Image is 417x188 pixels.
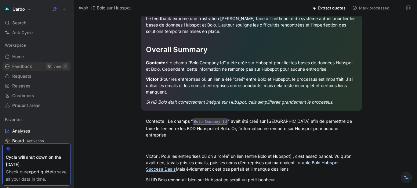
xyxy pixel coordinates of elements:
[2,126,71,136] a: Analyses
[6,168,67,183] div: Check our to save all your data in time.
[12,54,24,60] span: Home
[2,28,71,37] a: Ask Cycle
[2,91,71,100] a: Customers
[53,63,61,69] div: then
[146,44,357,55] div: Overall Summary
[2,5,33,13] button: CarboCarbo
[5,42,26,48] span: Workspace
[2,101,71,110] a: Product areas
[46,63,52,69] div: G
[27,139,44,143] span: Activation
[78,4,131,12] span: Avoir l'ID Bolo sur Hubspot
[146,99,333,105] em: Si l’ID Bolo était correctement intégré sur Hubspot, cela simplifierait grandement le processus.
[6,154,67,168] div: Cycle will shut down on the [DATE].
[193,119,228,125] code: Bolo Company Id
[146,76,357,95] div: Pour les entreprises où un lien a été “créé” entre Bolo et Hubspot, le processus est imparfait. J...
[146,160,340,172] a: table Bolo Hubspot Success Deals
[12,83,31,89] span: Releases
[12,128,30,134] span: Analyses
[12,138,44,144] span: Board
[2,52,71,61] a: Home
[146,15,357,34] div: Le feedback exprime une frustration [PERSON_NAME] face à l'inefficacité du système actuel pour li...
[350,4,392,12] button: Mark processed
[12,63,32,69] span: Feedback
[309,4,348,12] button: Extract quotes
[5,116,23,122] span: Favorites
[13,6,25,12] h1: Carbo
[2,62,71,71] a: FeedbackGthenF
[12,73,31,79] span: Requests
[12,19,26,27] span: Search
[2,136,71,145] a: BoardActivation
[146,76,161,82] strong: Victor :
[146,118,357,138] div: Contexte : Le champs “ ” avait été créé sur [GEOGRAPHIC_DATA] afin de permettre de faire le lien ...
[12,102,41,108] span: Product areas
[2,18,71,27] div: Search
[12,29,33,36] span: Ask Cycle
[2,81,71,90] a: Releases
[2,41,71,50] div: Workspace
[2,72,71,81] a: Requests
[2,115,71,124] div: Favorites
[146,153,357,172] div: Victor : Pour les entreprises où on a “créé” un lien (entre Bolo et Hubspot) , c’est assez bancal...
[146,60,167,65] strong: Contexte :
[146,176,357,183] div: Si l’ID Bolo remontait bien sur Hubspot ce serait un petit bonheur.
[4,6,10,12] img: Carbo
[26,169,52,174] a: export guide
[12,93,34,99] span: Customers
[146,59,357,72] div: Le champ “Bolo Company Id” a été créé sur Hubspot pour lier les bases de données Hubspot et Bolo....
[62,63,68,69] div: F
